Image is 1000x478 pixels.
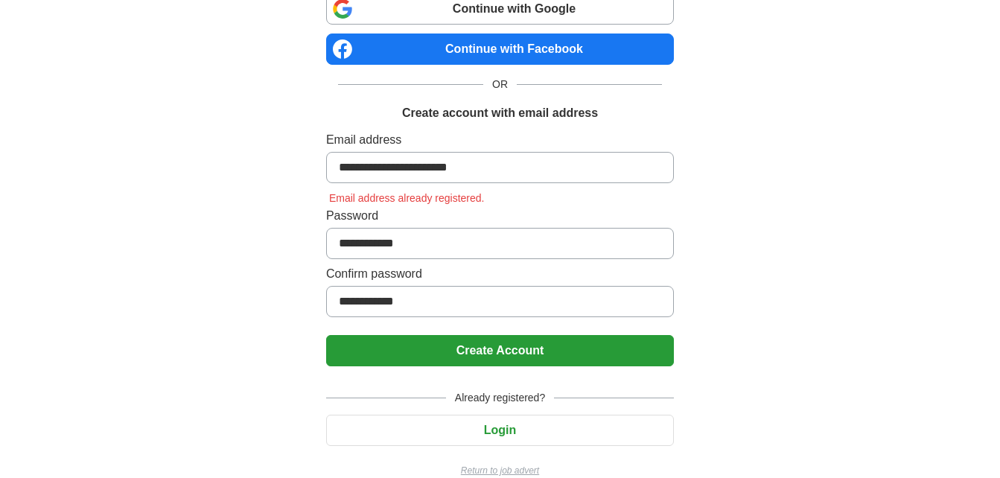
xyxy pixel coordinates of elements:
h1: Create account with email address [402,104,598,122]
label: Email address [326,131,674,149]
span: Email address already registered. [326,192,488,204]
span: Already registered? [446,390,554,406]
a: Continue with Facebook [326,34,674,65]
a: Login [326,424,674,436]
label: Password [326,207,674,225]
a: Return to job advert [326,464,674,477]
span: OR [483,77,517,92]
button: Create Account [326,335,674,366]
button: Login [326,415,674,446]
label: Confirm password [326,265,674,283]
